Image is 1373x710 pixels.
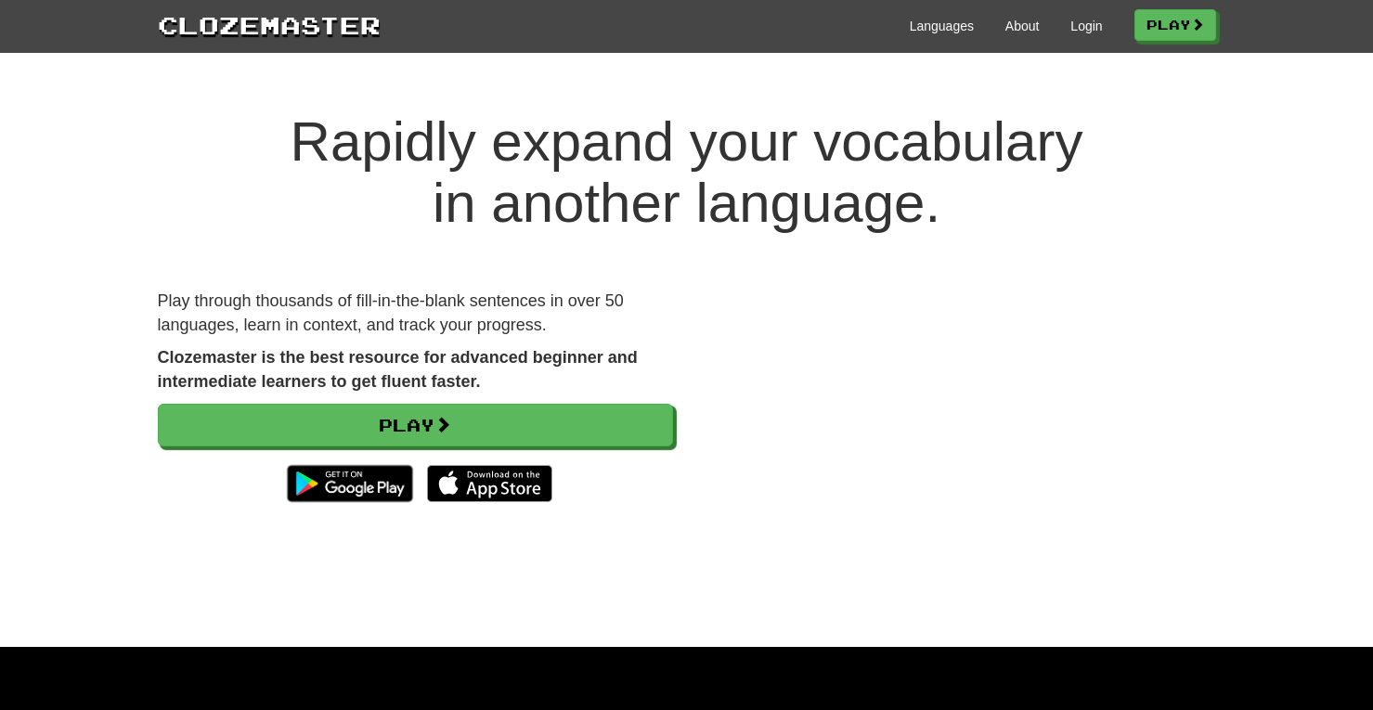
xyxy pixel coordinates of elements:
[1005,17,1040,35] a: About
[1134,9,1216,41] a: Play
[158,290,673,337] p: Play through thousands of fill-in-the-blank sentences in over 50 languages, learn in context, and...
[427,465,552,502] img: Download_on_the_App_Store_Badge_US-UK_135x40-25178aeef6eb6b83b96f5f2d004eda3bffbb37122de64afbaef7...
[1070,17,1102,35] a: Login
[278,456,421,511] img: Get it on Google Play
[158,348,638,391] strong: Clozemaster is the best resource for advanced beginner and intermediate learners to get fluent fa...
[910,17,974,35] a: Languages
[158,7,381,42] a: Clozemaster
[158,404,673,446] a: Play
